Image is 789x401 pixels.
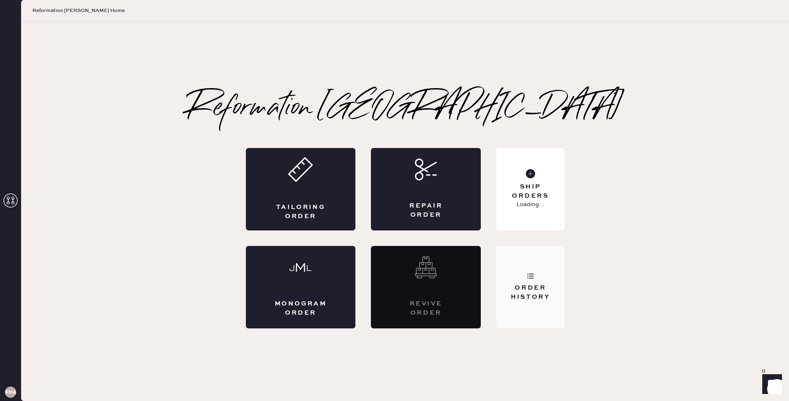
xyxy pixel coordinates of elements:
div: Interested? Contact us at care@hemster.co [371,246,481,328]
div: Revive order [399,300,453,317]
div: Tailoring Order [274,203,328,221]
p: Loading... [516,200,544,209]
div: Repair Order [399,202,453,219]
div: Order History [502,284,559,301]
div: Ship Orders [502,183,559,200]
div: Monogram Order [274,300,328,317]
iframe: Front Chat [756,369,786,400]
h3: RHA [5,390,16,395]
h2: Reformation [GEOGRAPHIC_DATA] [187,94,623,123]
span: Reformation [PERSON_NAME] Home [32,7,125,14]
